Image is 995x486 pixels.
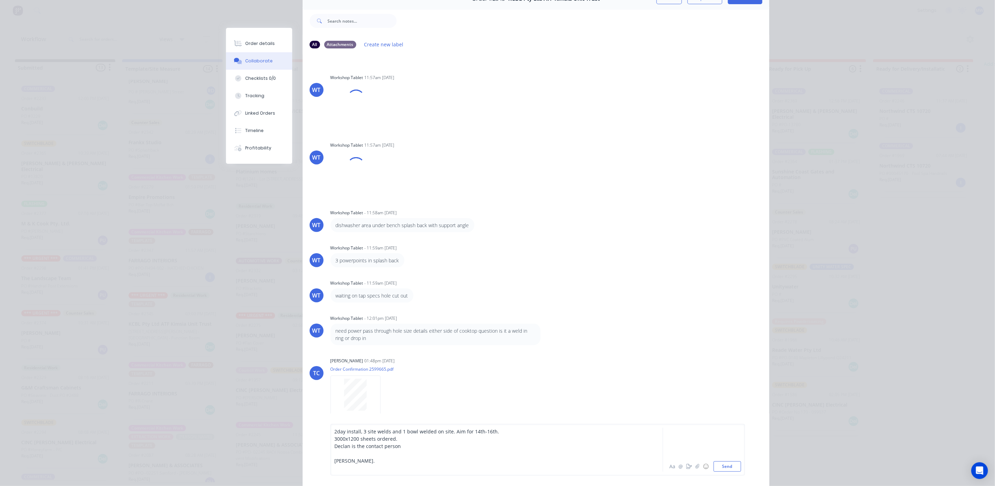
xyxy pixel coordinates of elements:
[226,52,292,70] button: Collaborate
[365,75,395,81] div: 11:57am [DATE]
[336,257,399,264] div: 3 powerpoints in splash back
[312,256,321,264] div: WT
[702,462,710,471] button: ☺
[313,369,320,377] div: TC
[335,457,375,464] span: [PERSON_NAME].
[365,315,397,322] div: - 12:01pm [DATE]
[226,35,292,52] button: Order details
[365,358,395,364] div: 01:48pm [DATE]
[360,40,407,49] button: Create new label
[245,128,264,134] div: Timeline
[245,93,264,99] div: Tracking
[335,435,398,442] span: 3000x1200 sheets ordered.
[324,41,356,48] div: Attachments
[336,292,408,299] div: waiting on tap specs hole cut out
[245,110,275,116] div: Linked Orders
[331,142,363,148] div: Workshop Tablet
[331,315,363,322] div: Workshop Tablet
[365,210,397,216] div: - 11:58am [DATE]
[668,462,677,471] button: Aa
[312,153,321,162] div: WT
[226,122,292,139] button: Timeline
[336,222,469,229] div: dishwasher area under bench splash back with support angle
[312,326,321,335] div: WT
[310,41,320,48] div: All
[328,14,397,28] input: Search notes...
[312,221,321,229] div: WT
[245,145,271,151] div: Profitability
[365,280,397,286] div: - 11:59am [DATE]
[331,366,394,372] p: Order Confirmation 2599665.pdf
[312,86,321,94] div: WT
[226,139,292,157] button: Profitability
[365,142,395,148] div: 11:57am [DATE]
[245,58,273,64] div: Collaborate
[245,40,275,47] div: Order details
[971,462,988,479] div: Open Intercom Messenger
[331,358,363,364] div: [PERSON_NAME]
[331,210,363,216] div: Workshop Tablet
[335,428,499,435] span: 2day install, 3 site welds and 1 bowl welded on site. Aim for 14th-16th.
[312,291,321,300] div: WT
[226,105,292,122] button: Linked Orders
[226,70,292,87] button: Checklists 0/0
[714,461,741,472] button: Send
[331,75,363,81] div: Workshop Tablet
[331,245,363,251] div: Workshop Tablet
[336,327,535,342] div: need power pass through hole size details either side of cooktop question is it a weld in ring or...
[226,87,292,105] button: Tracking
[677,462,685,471] button: @
[335,443,401,449] span: Declan is the contact person
[245,75,276,82] div: Checklists 0/0
[331,280,363,286] div: Workshop Tablet
[365,245,397,251] div: - 11:59am [DATE]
